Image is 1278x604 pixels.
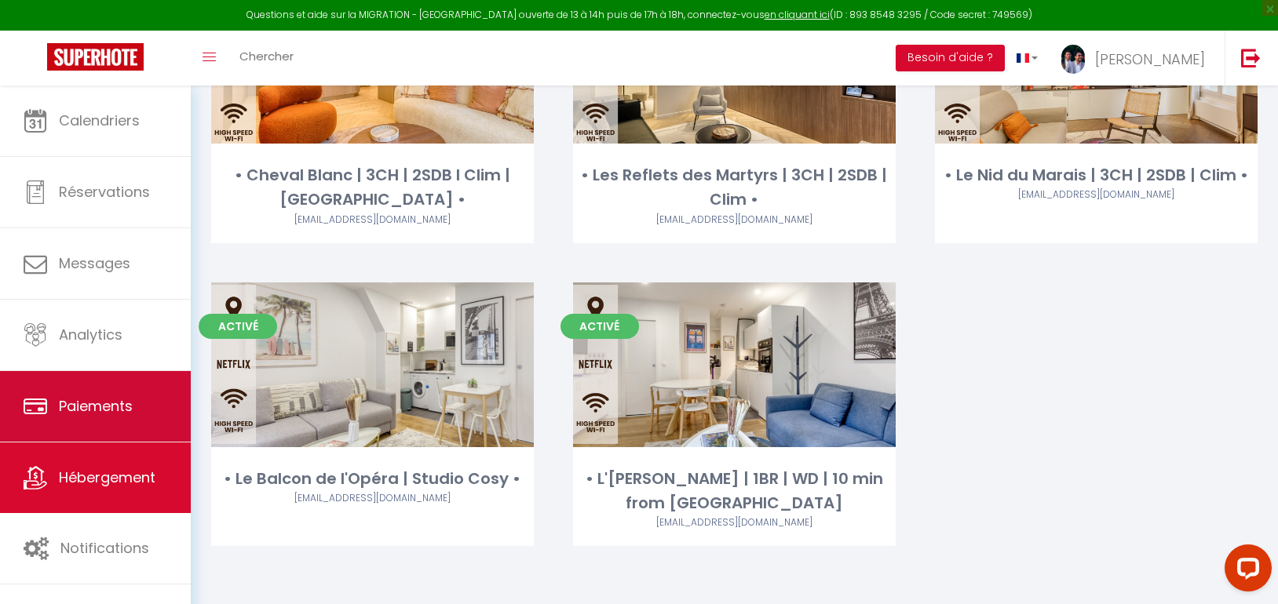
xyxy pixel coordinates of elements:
[1061,45,1085,75] img: ...
[935,163,1258,187] div: • Le Nid du Marais | 3CH | 2SDB | Clim •
[687,349,781,380] a: Editer
[560,314,639,339] span: Activé
[59,325,122,344] span: Analytics
[1241,48,1261,67] img: logout
[935,187,1258,202] div: Airbnb
[211,467,534,491] div: • Le Balcon de l'Opéra | Studio Cosy •
[59,111,140,130] span: Calendriers
[239,48,294,64] span: Chercher
[573,163,896,213] div: • Les Reflets des Martyrs | 3CH | 2SDB | Clim •
[325,349,419,380] a: Editer
[765,8,830,21] a: en cliquant ici
[1050,31,1225,86] a: ... [PERSON_NAME]
[228,31,305,86] a: Chercher
[211,491,534,506] div: Airbnb
[211,213,534,227] div: Airbnb
[47,43,144,71] img: Super Booking
[896,45,1005,71] button: Besoin d'aide ?
[573,467,896,516] div: • L'[PERSON_NAME] | 1BR | WD | 10 min from [GEOGRAPHIC_DATA]
[59,182,150,202] span: Réservations
[199,314,277,339] span: Activé
[573,213,896,227] div: Airbnb
[59,253,130,273] span: Messages
[1095,49,1205,69] span: [PERSON_NAME]
[573,515,896,530] div: Airbnb
[211,163,534,213] div: • Cheval Blanc | 3CH | 2SDB I Clim | [GEOGRAPHIC_DATA] •
[59,396,133,416] span: Paiements
[59,468,155,487] span: Hébergement
[60,538,149,558] span: Notifications
[1212,538,1278,604] iframe: LiveChat chat widget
